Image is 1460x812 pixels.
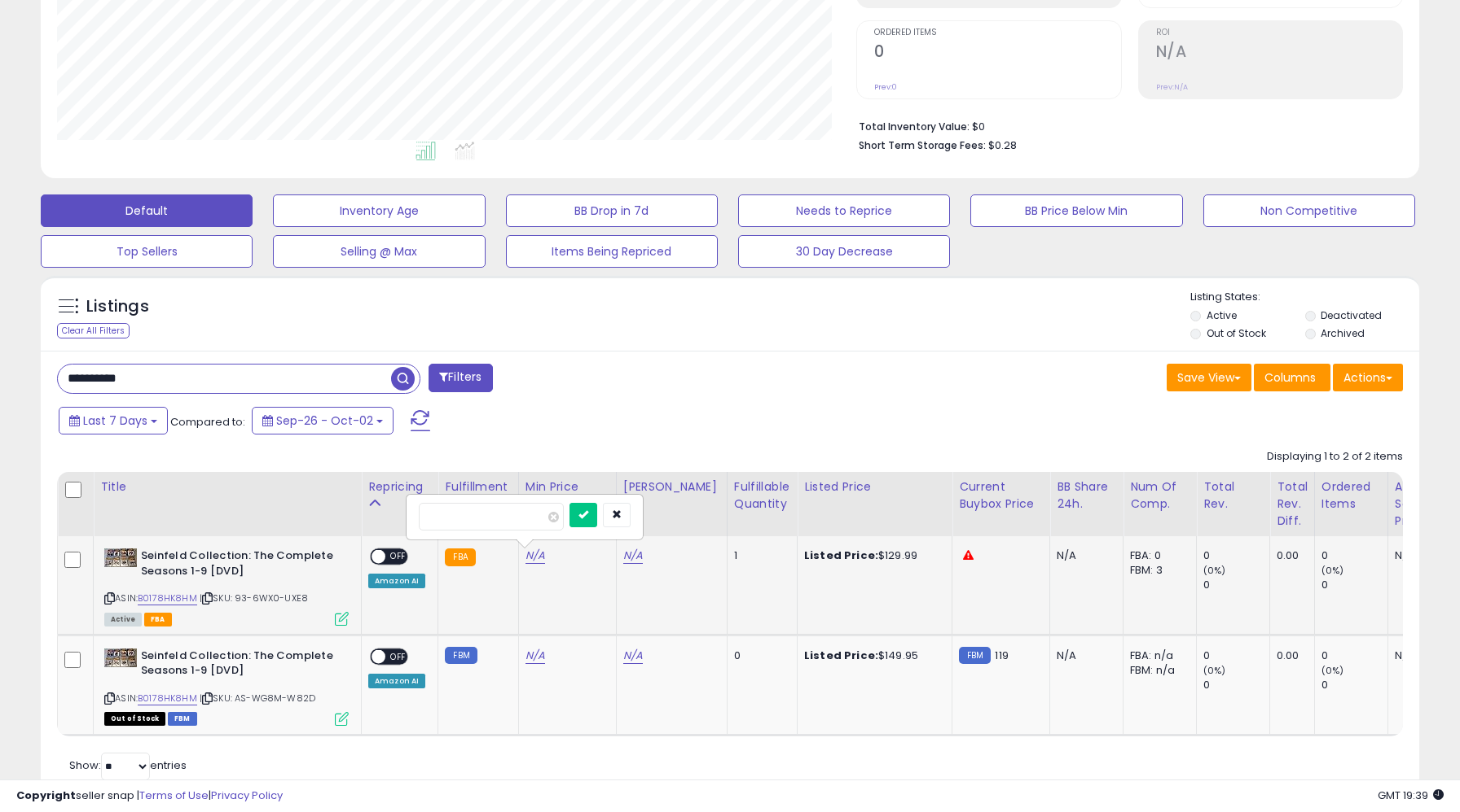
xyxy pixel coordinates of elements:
[445,478,511,495] div: Fulfillment
[734,648,785,663] div: 0
[385,550,411,564] span: OFF
[104,648,349,724] div: ASIN:
[141,548,339,583] b: Seinfeld Collection: The Complete Seasons 1-9 [DVD]
[1321,564,1344,577] small: (0%)
[100,478,354,495] div: Title
[211,788,283,803] a: Privacy Policy
[1203,564,1226,577] small: (0%)
[859,116,1391,135] li: $0
[1321,578,1387,592] div: 0
[1321,308,1382,322] label: Deactivated
[859,138,986,152] b: Short Term Storage Fees:
[506,194,718,227] button: BB Drop in 7d
[1203,578,1269,592] div: 0
[995,648,1008,663] span: 119
[273,194,485,227] button: Inventory Age
[874,82,897,92] small: Prev: 0
[273,235,485,268] button: Selling @ Max
[506,235,718,268] button: Items Being Repriced
[988,138,1017,153] span: $0.28
[139,788,209,803] a: Terms of Use
[1203,478,1263,513] div: Total Rev.
[526,648,545,664] a: N/A
[1277,648,1302,663] div: 0.00
[41,194,253,227] button: Default
[104,712,165,726] span: All listings that are currently out of stock and unavailable for purchase on Amazon
[16,788,76,803] strong: Copyright
[1254,364,1330,391] button: Columns
[734,548,785,563] div: 1
[959,647,991,664] small: FBM
[1057,648,1110,663] div: N/A
[445,548,475,566] small: FBA
[1267,449,1403,465] div: Displaying 1 to 2 of 2 items
[104,613,142,626] span: All listings currently available for purchase on Amazon
[804,478,945,495] div: Listed Price
[138,592,197,605] a: B0178HK8HM
[1277,478,1308,530] div: Total Rev. Diff.
[1057,478,1116,513] div: BB Share 24h.
[57,323,130,338] div: Clear All Filters
[200,692,315,705] span: | SKU: AS-WG8M-W82D
[368,674,425,688] div: Amazon AI
[104,548,349,624] div: ASIN:
[170,414,245,430] span: Compared to:
[168,712,197,726] span: FBM
[970,194,1182,227] button: BB Price Below Min
[1395,648,1449,663] div: N/A
[1321,648,1387,663] div: 0
[1207,308,1237,322] label: Active
[1130,648,1184,663] div: FBA: n/a
[804,548,878,563] b: Listed Price:
[859,120,970,133] b: Total Inventory Value:
[1203,664,1226,677] small: (0%)
[1395,478,1454,530] div: Avg Selling Price
[368,574,425,588] div: Amazon AI
[429,364,492,392] button: Filters
[1190,290,1419,305] p: Listing States:
[874,42,1120,64] h2: 0
[526,548,545,564] a: N/A
[1203,194,1415,227] button: Non Competitive
[1321,326,1365,340] label: Archived
[104,648,137,667] img: 519CN8KLVxL._SL40_.jpg
[738,235,950,268] button: 30 Day Decrease
[804,548,939,563] div: $129.99
[445,647,477,664] small: FBM
[1130,563,1184,578] div: FBM: 3
[252,407,394,434] button: Sep-26 - Oct-02
[86,295,149,318] h5: Listings
[59,407,168,434] button: Last 7 Days
[1207,326,1266,340] label: Out of Stock
[623,548,643,564] a: N/A
[276,413,373,429] span: Sep-26 - Oct-02
[41,235,253,268] button: Top Sellers
[1057,548,1110,563] div: N/A
[1277,548,1302,563] div: 0.00
[874,28,1120,37] span: Ordered Items
[1167,364,1251,391] button: Save View
[141,648,339,683] b: Seinfeld Collection: The Complete Seasons 1-9 [DVD]
[368,478,431,495] div: Repricing
[104,548,137,567] img: 519CN8KLVxL._SL40_.jpg
[1130,663,1184,678] div: FBM: n/a
[1321,478,1381,513] div: Ordered Items
[738,194,950,227] button: Needs to Reprice
[1264,369,1316,386] span: Columns
[1321,678,1387,692] div: 0
[804,648,939,663] div: $149.95
[144,613,172,626] span: FBA
[83,413,147,429] span: Last 7 Days
[623,478,720,495] div: [PERSON_NAME]
[69,757,187,773] span: Show: entries
[1203,648,1269,663] div: 0
[1156,82,1188,92] small: Prev: N/A
[1321,548,1387,563] div: 0
[959,478,1043,513] div: Current Buybox Price
[1203,678,1269,692] div: 0
[1203,548,1269,563] div: 0
[1130,548,1184,563] div: FBA: 0
[526,478,609,495] div: Min Price
[138,692,197,705] a: B0178HK8HM
[1156,28,1402,37] span: ROI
